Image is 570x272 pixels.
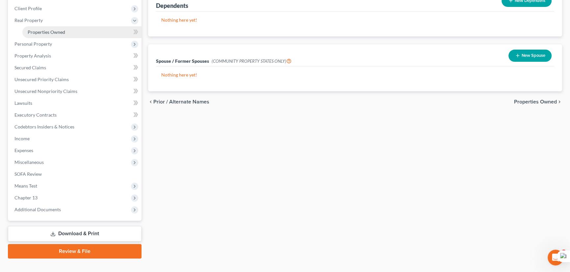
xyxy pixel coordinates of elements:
span: 3 [561,250,566,255]
a: Lawsuits [9,97,142,109]
i: chevron_right [557,99,562,104]
button: chevron_left Prior / Alternate Names [148,99,209,104]
span: Property Analysis [14,53,51,58]
span: Prior / Alternate Names [153,99,209,104]
span: Expenses [14,147,33,153]
span: Means Test [14,183,37,189]
span: Chapter 13 [14,195,38,200]
a: Secured Claims [9,62,142,74]
span: Codebtors Insiders & Notices [14,124,74,129]
button: Properties Owned chevron_right [514,99,562,104]
a: Unsecured Priority Claims [9,74,142,85]
a: Download & Print [8,226,142,241]
span: Properties Owned [28,29,65,35]
span: Properties Owned [514,99,557,104]
a: SOFA Review [9,168,142,180]
a: Executory Contracts [9,109,142,121]
button: New Spouse [508,50,552,62]
span: Lawsuits [14,100,32,106]
iframe: Intercom live chat [548,250,563,265]
span: Client Profile [14,6,42,11]
a: Properties Owned [22,26,142,38]
span: Spouse / Former Spouses [156,58,209,64]
span: Miscellaneous [14,159,44,165]
a: Unsecured Nonpriority Claims [9,85,142,97]
span: Executory Contracts [14,112,57,118]
span: Unsecured Nonpriority Claims [14,88,77,94]
span: (COMMUNITY PROPERTY STATES ONLY) [212,58,292,64]
span: Secured Claims [14,65,46,70]
p: Nothing here yet! [161,17,549,23]
span: Unsecured Priority Claims [14,77,69,82]
p: Nothing here yet! [161,72,549,78]
span: Real Property [14,17,43,23]
i: chevron_left [148,99,153,104]
span: SOFA Review [14,171,42,177]
a: Review & File [8,244,142,259]
span: Additional Documents [14,207,61,212]
a: Property Analysis [9,50,142,62]
span: Personal Property [14,41,52,47]
span: Income [14,136,30,141]
div: Dependents [156,2,188,10]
